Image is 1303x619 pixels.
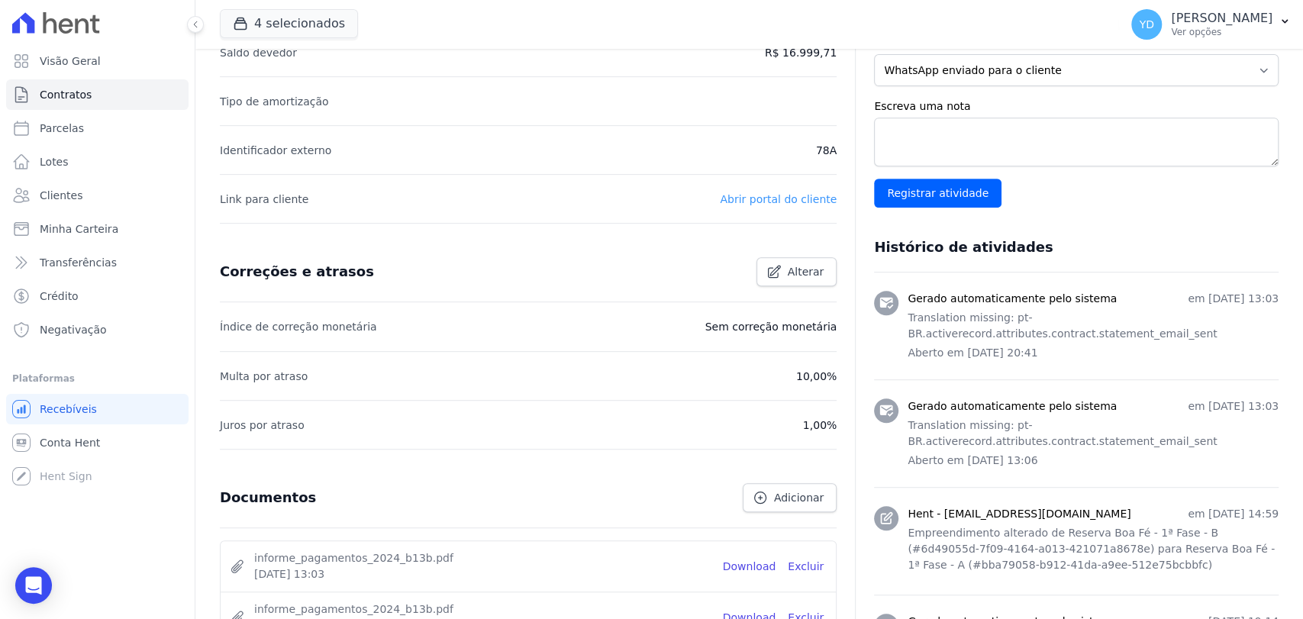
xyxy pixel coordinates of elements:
[220,263,374,281] h3: Correções e atrasos
[788,559,824,575] a: Excluir
[6,427,189,458] a: Conta Hent
[40,435,100,450] span: Conta Hent
[220,488,316,507] h3: Documentos
[220,318,377,336] p: Índice de correção monetária
[220,190,308,208] p: Link para cliente
[874,179,1001,208] input: Registrar atividade
[1188,291,1279,307] p: em [DATE] 13:03
[220,44,297,62] p: Saldo devedor
[6,79,189,110] a: Contratos
[6,281,189,311] a: Crédito
[908,525,1279,573] p: Empreendimento alterado de Reserva Boa Fé - 1ª Fase - B (#6d49055d-7f09-4164-a013-421071a8678e) p...
[816,141,837,160] p: 78A
[1171,11,1272,26] p: [PERSON_NAME]
[1188,506,1279,522] p: em [DATE] 14:59
[705,318,837,336] p: Sem correção monetária
[743,483,837,512] a: Adicionar
[720,193,837,205] a: Abrir portal do cliente
[6,214,189,244] a: Minha Carteira
[15,567,52,604] div: Open Intercom Messenger
[6,113,189,143] a: Parcelas
[12,369,182,388] div: Plataformas
[40,255,117,270] span: Transferências
[40,154,69,169] span: Lotes
[6,147,189,177] a: Lotes
[40,188,82,203] span: Clientes
[220,416,305,434] p: Juros por atraso
[874,98,1279,114] label: Escreva uma nota
[723,559,776,575] a: Download
[908,310,1279,342] p: Translation missing: pt-BR.activerecord.attributes.contract.statement_email_sent
[254,550,711,566] span: informe_pagamentos_2024_b13b.pdf
[803,416,837,434] p: 1,00%
[874,238,1053,256] h3: Histórico de atividades
[6,314,189,345] a: Negativação
[220,367,308,385] p: Multa por atraso
[40,401,97,417] span: Recebíveis
[788,264,824,279] span: Alterar
[40,221,118,237] span: Minha Carteira
[774,490,824,505] span: Adicionar
[40,289,79,304] span: Crédito
[220,92,329,111] p: Tipo de amortização
[908,453,1279,469] p: Aberto em [DATE] 13:06
[1188,398,1279,414] p: em [DATE] 13:03
[796,367,837,385] p: 10,00%
[254,601,711,617] span: informe_pagamentos_2024_b13b.pdf
[908,398,1117,414] h3: Gerado automaticamente pelo sistema
[908,291,1117,307] h3: Gerado automaticamente pelo sistema
[1171,26,1272,38] p: Ver opções
[765,44,837,62] p: R$ 16.999,71
[908,506,1130,522] h3: Hent - [EMAIL_ADDRESS][DOMAIN_NAME]
[6,180,189,211] a: Clientes
[6,46,189,76] a: Visão Geral
[1139,19,1153,30] span: YD
[40,53,101,69] span: Visão Geral
[254,566,711,582] span: [DATE] 13:03
[1119,3,1303,46] button: YD [PERSON_NAME] Ver opções
[908,418,1279,450] p: Translation missing: pt-BR.activerecord.attributes.contract.statement_email_sent
[6,247,189,278] a: Transferências
[908,345,1279,361] p: Aberto em [DATE] 20:41
[40,121,84,136] span: Parcelas
[220,9,358,38] button: 4 selecionados
[6,394,189,424] a: Recebíveis
[220,141,331,160] p: Identificador externo
[40,322,107,337] span: Negativação
[40,87,92,102] span: Contratos
[756,257,837,286] a: Alterar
